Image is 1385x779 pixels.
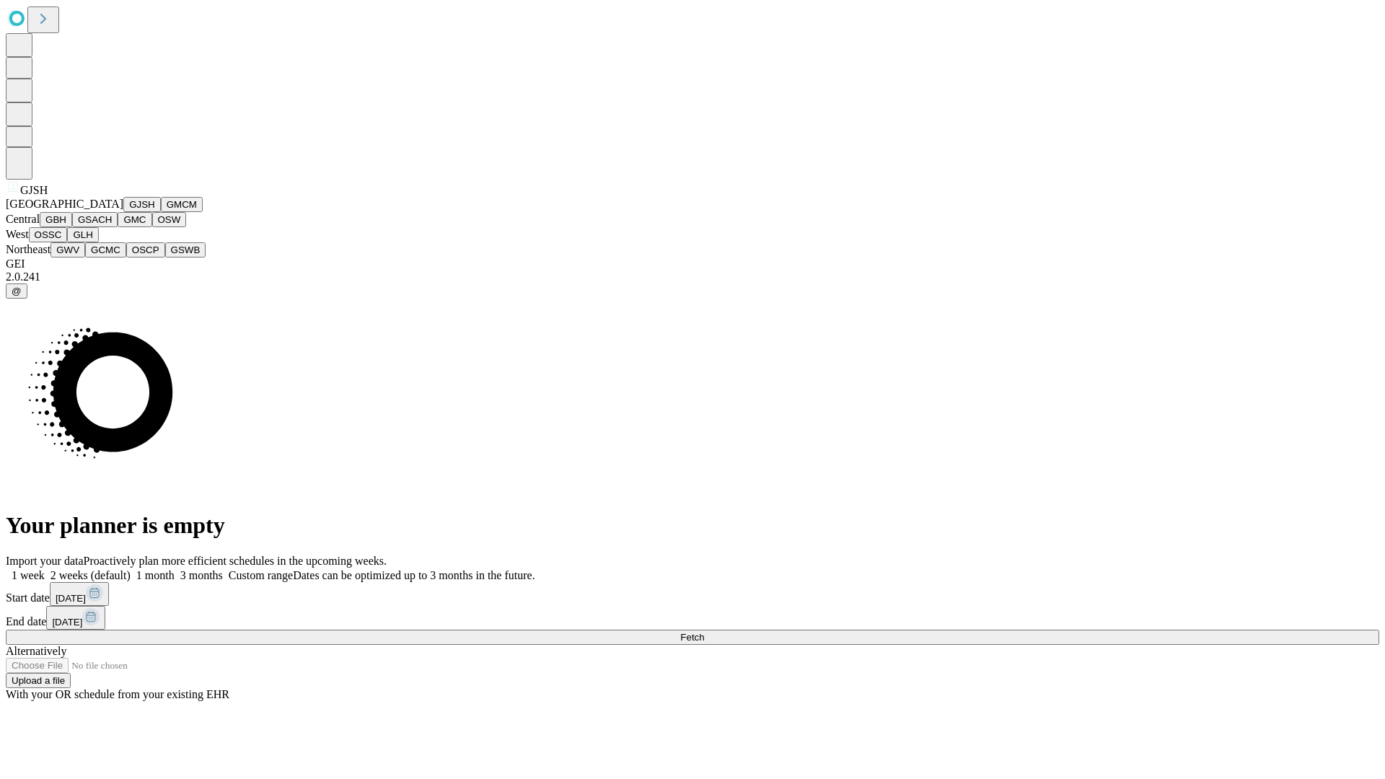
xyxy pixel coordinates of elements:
[20,184,48,196] span: GJSH
[6,270,1379,283] div: 2.0.241
[6,258,1379,270] div: GEI
[180,569,223,581] span: 3 months
[50,582,109,606] button: [DATE]
[165,242,206,258] button: GSWB
[6,606,1379,630] div: End date
[50,569,131,581] span: 2 weeks (default)
[12,569,45,581] span: 1 week
[161,197,203,212] button: GMCM
[6,243,50,255] span: Northeast
[67,227,98,242] button: GLH
[123,197,161,212] button: GJSH
[229,569,293,581] span: Custom range
[6,582,1379,606] div: Start date
[6,213,40,225] span: Central
[29,227,68,242] button: OSSC
[6,645,66,657] span: Alternatively
[136,569,175,581] span: 1 month
[50,242,85,258] button: GWV
[152,212,187,227] button: OSW
[40,212,72,227] button: GBH
[118,212,151,227] button: GMC
[6,688,229,700] span: With your OR schedule from your existing EHR
[6,198,123,210] span: [GEOGRAPHIC_DATA]
[72,212,118,227] button: GSACH
[680,632,704,643] span: Fetch
[293,569,535,581] span: Dates can be optimized up to 3 months in the future.
[52,617,82,628] span: [DATE]
[85,242,126,258] button: GCMC
[56,593,86,604] span: [DATE]
[12,286,22,296] span: @
[6,630,1379,645] button: Fetch
[6,228,29,240] span: West
[6,555,84,567] span: Import your data
[46,606,105,630] button: [DATE]
[6,283,27,299] button: @
[6,512,1379,539] h1: Your planner is empty
[6,673,71,688] button: Upload a file
[84,555,387,567] span: Proactively plan more efficient schedules in the upcoming weeks.
[126,242,165,258] button: OSCP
